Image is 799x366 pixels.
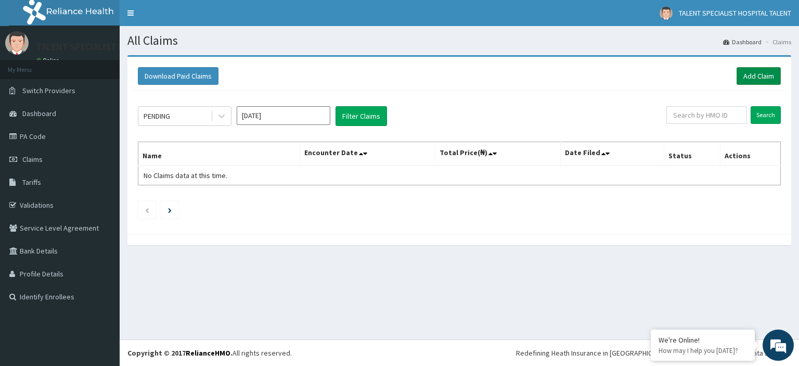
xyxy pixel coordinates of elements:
input: Search by HMO ID [666,106,747,124]
strong: Copyright © 2017 . [127,348,233,358]
span: Tariffs [22,178,41,187]
p: TALENT SPECIALIST HOSPITAL TALENT [36,42,193,52]
a: RelianceHMO [186,348,230,358]
input: Select Month and Year [237,106,330,125]
img: User Image [5,31,29,55]
span: Dashboard [22,109,56,118]
div: Redefining Heath Insurance in [GEOGRAPHIC_DATA] using Telemedicine and Data Science! [516,348,791,358]
button: Download Paid Claims [138,67,218,85]
footer: All rights reserved. [120,339,799,366]
th: Actions [720,142,780,166]
div: PENDING [144,111,170,121]
li: Claims [763,37,791,46]
a: Next page [168,205,172,214]
th: Name [138,142,300,166]
th: Encounter Date [300,142,435,166]
span: No Claims data at this time. [144,171,227,180]
span: TALENT SPECIALIST HOSPITAL TALENT [679,8,791,18]
a: Add Claim [737,67,781,85]
button: Filter Claims [336,106,387,126]
th: Date Filed [561,142,664,166]
p: How may I help you today? [659,346,747,355]
div: We're Online! [659,335,747,345]
th: Status [664,142,720,166]
th: Total Price(₦) [435,142,561,166]
a: Dashboard [723,37,762,46]
input: Search [751,106,781,124]
span: Claims [22,155,43,164]
a: Online [36,57,61,64]
img: User Image [660,7,673,20]
span: Switch Providers [22,86,75,95]
h1: All Claims [127,34,791,47]
a: Previous page [145,205,149,214]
